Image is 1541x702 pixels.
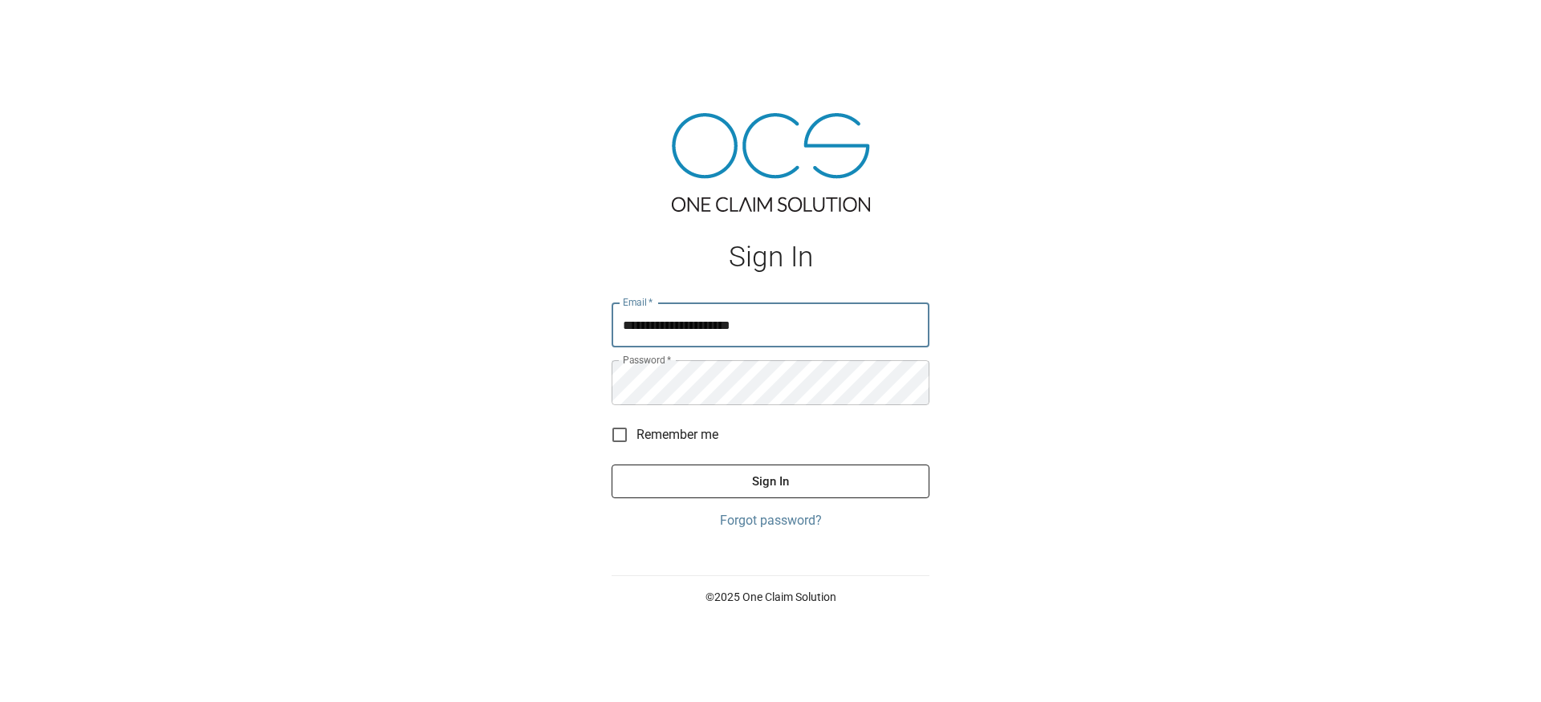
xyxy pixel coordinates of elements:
button: Sign In [612,465,929,498]
img: ocs-logo-white-transparent.png [19,10,83,42]
label: Email [623,295,653,309]
span: Remember me [636,425,718,444]
label: Password [623,353,671,367]
a: Forgot password? [612,511,929,530]
h1: Sign In [612,241,929,274]
p: © 2025 One Claim Solution [612,589,929,605]
img: ocs-logo-tra.png [672,113,870,212]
